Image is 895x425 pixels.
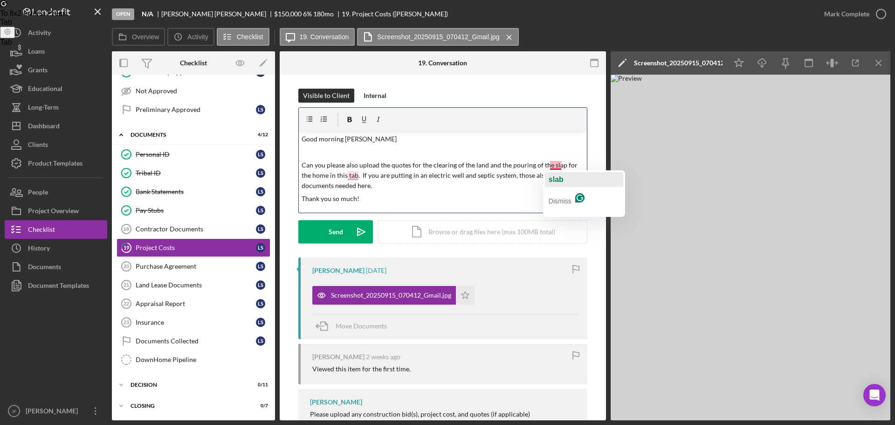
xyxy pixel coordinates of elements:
[131,132,245,138] div: Documents
[117,294,270,313] a: 22Appraisal ReportLS
[23,402,84,423] div: [PERSON_NAME]
[256,224,265,234] div: L S
[256,318,265,327] div: L S
[5,202,107,220] button: Project Overview
[136,188,256,195] div: Bank Statements
[5,276,107,295] a: Document Templates
[312,267,365,274] div: [PERSON_NAME]
[256,262,265,271] div: L S
[136,263,256,270] div: Purchase Agreement
[359,89,391,103] button: Internal
[310,398,362,406] div: [PERSON_NAME]
[331,292,451,299] div: Screenshot_20250915_070412_Gmail.jpg
[5,61,107,79] a: Grants
[136,151,256,158] div: Personal ID
[5,220,107,239] button: Checklist
[28,135,48,156] div: Clients
[251,132,268,138] div: 4 / 12
[117,257,270,276] a: 20Purchase AgreementLS
[124,301,129,307] tspan: 22
[5,42,107,61] button: Loans
[256,187,265,196] div: L S
[298,220,373,244] button: Send
[136,356,270,363] div: DownHome Pipeline
[136,300,256,307] div: Appraisal Report
[28,183,48,204] div: People
[611,75,890,420] img: Preview
[117,220,270,238] a: 18Contractor DocumentsLS
[298,89,354,103] button: Visible to Client
[117,313,270,332] a: 23InsuranceLS
[312,365,411,373] div: Viewed this item for the first time.
[117,100,270,119] a: Preliminary ApprovedLS
[117,201,270,220] a: Pay StubsLS
[5,402,107,420] button: JF[PERSON_NAME]
[418,59,467,67] div: 19. Conversation
[634,59,723,67] div: Screenshot_20250915_070412_Gmail.jpg
[28,98,59,119] div: Long-Term
[117,238,270,257] a: 19Project CostsLS
[117,82,270,100] a: Not Approved
[136,225,256,233] div: Contractor Documents
[136,169,256,177] div: Tribal ID
[117,276,270,294] a: 21Land Lease DocumentsLS
[28,117,60,138] div: Dashboard
[5,154,107,173] button: Product Templates
[131,403,245,409] div: Closing
[256,299,265,308] div: L S
[136,207,256,214] div: Pay Stubs
[364,89,386,103] div: Internal
[117,164,270,182] a: Tribal IDLS
[136,337,256,345] div: Documents Collected
[28,61,48,82] div: Grants
[12,409,17,414] text: JF
[124,264,129,269] tspan: 20
[5,98,107,117] button: Long-Term
[136,281,256,289] div: Land Lease Documents
[117,145,270,164] a: Personal IDLS
[299,131,587,213] div: To enrich screen reader interactions, please activate Accessibility in Grammarly extension settings
[5,117,107,135] a: Dashboard
[256,243,265,252] div: L S
[124,244,130,251] tspan: 19
[5,239,107,258] button: History
[256,336,265,346] div: L S
[251,403,268,409] div: 0 / 7
[366,267,386,274] time: 2025-09-15 12:05
[136,244,256,251] div: Project Costs
[117,332,270,350] a: Documents CollectedLS
[5,135,107,154] button: Clients
[5,183,107,202] button: People
[28,276,89,297] div: Document Templates
[256,206,265,215] div: L S
[131,382,245,388] div: Decision
[302,194,585,204] p: Thank you so much!
[329,220,343,244] div: Send
[302,134,585,144] p: Good morning [PERSON_NAME]
[256,280,265,290] div: L S
[310,411,530,418] div: Please upload any construction bid(s), project cost, and quotes (if applicable)
[366,353,400,361] time: 2025-09-11 12:49
[256,150,265,159] div: L S
[28,154,83,175] div: Product Templates
[28,239,50,260] div: History
[336,322,387,330] span: Move Documents
[256,105,265,114] div: L S
[28,202,79,223] div: Project Overview
[5,258,107,276] a: Documents
[303,89,350,103] div: Visible to Client
[312,353,365,361] div: [PERSON_NAME]
[136,106,256,113] div: Preliminary Approved
[180,59,207,67] div: Checklist
[5,79,107,98] button: Educational
[28,79,62,100] div: Educational
[123,226,129,232] tspan: 18
[302,160,585,191] p: Can you please also upload the quotes for the clearing of the land and the pouring of the slap fo...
